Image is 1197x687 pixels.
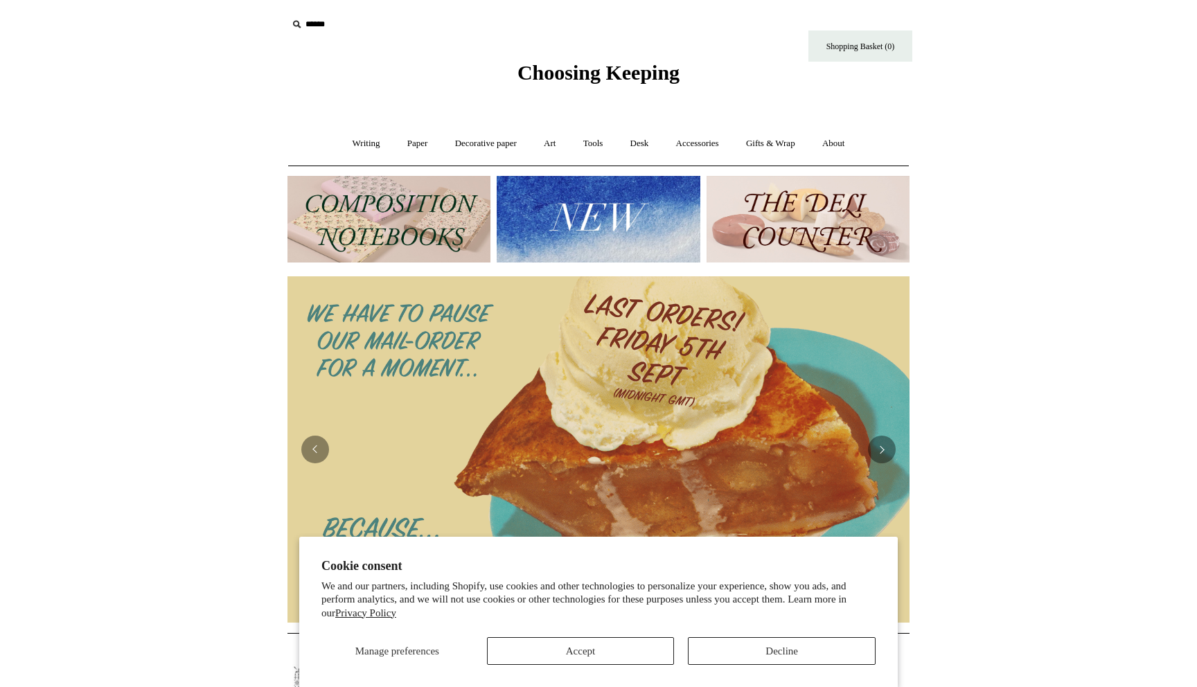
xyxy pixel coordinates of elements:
button: Accept [487,637,675,665]
a: Art [531,125,568,162]
a: About [810,125,858,162]
a: Paper [395,125,441,162]
span: Manage preferences [355,645,439,657]
a: Desk [618,125,662,162]
a: Shopping Basket (0) [808,30,912,62]
p: We and our partners, including Shopify, use cookies and other technologies to personalize your ex... [321,580,876,621]
span: Choosing Keeping [517,61,680,84]
a: Privacy Policy [335,607,396,618]
a: Accessories [664,125,731,162]
a: Gifts & Wrap [734,125,808,162]
button: Next [868,436,896,463]
a: Writing [340,125,393,162]
button: Manage preferences [321,637,473,665]
a: Tools [571,125,616,162]
img: New.jpg__PID:f73bdf93-380a-4a35-bcfe-7823039498e1 [497,176,700,262]
a: Choosing Keeping [517,72,680,82]
h2: Cookie consent [321,559,876,573]
img: 202302 Composition ledgers.jpg__PID:69722ee6-fa44-49dd-a067-31375e5d54ec [287,176,490,262]
a: Decorative paper [443,125,529,162]
button: Previous [301,436,329,463]
button: Decline [688,637,876,665]
img: The Deli Counter [707,176,910,262]
img: 2025 New Website coming soon.png__PID:95e867f5-3b87-426e-97a5-a534fe0a3431 [287,276,910,623]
